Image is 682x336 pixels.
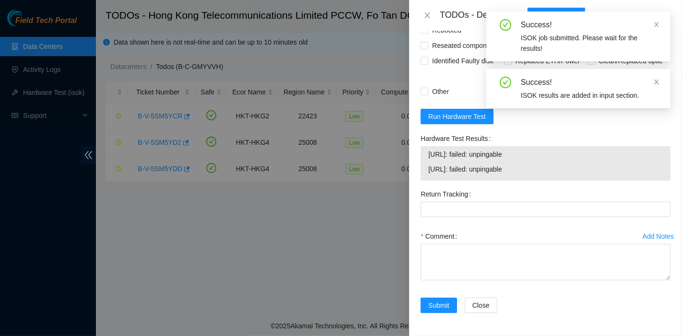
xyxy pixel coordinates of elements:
span: check-circle [500,19,511,31]
textarea: Comment [421,244,670,280]
span: [URL]: failed: unpingable [428,149,663,160]
div: Add Notes [643,233,674,240]
div: Success! [521,19,659,31]
div: Success! [521,77,659,88]
span: Other [428,84,453,99]
div: TODOs - Description - B-V-5SM5YCR [440,8,670,23]
input: Return Tracking [421,202,670,217]
span: Reseated components [428,38,503,53]
label: Hardware Test Results [421,131,494,146]
span: [URL]: failed: unpingable [428,164,663,174]
span: Submit [428,300,449,311]
div: ISOK results are added in input section. [521,90,659,101]
button: Submit [421,298,457,313]
span: close [653,21,660,28]
button: Add Notes [642,229,674,244]
label: Return Tracking [421,186,475,202]
span: close [653,79,660,85]
div: ISOK job submitted. Please wait for the results! [521,33,659,54]
span: Rebooted [428,23,465,38]
span: Identified Faulty disk [428,53,497,69]
button: Close [421,11,434,20]
span: close [423,12,431,19]
label: Comment [421,229,461,244]
button: Close [465,298,497,313]
span: Close [472,300,490,311]
button: Run Hardware Test [421,109,494,124]
span: check-circle [500,77,511,88]
span: Run Hardware Test [428,111,486,122]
